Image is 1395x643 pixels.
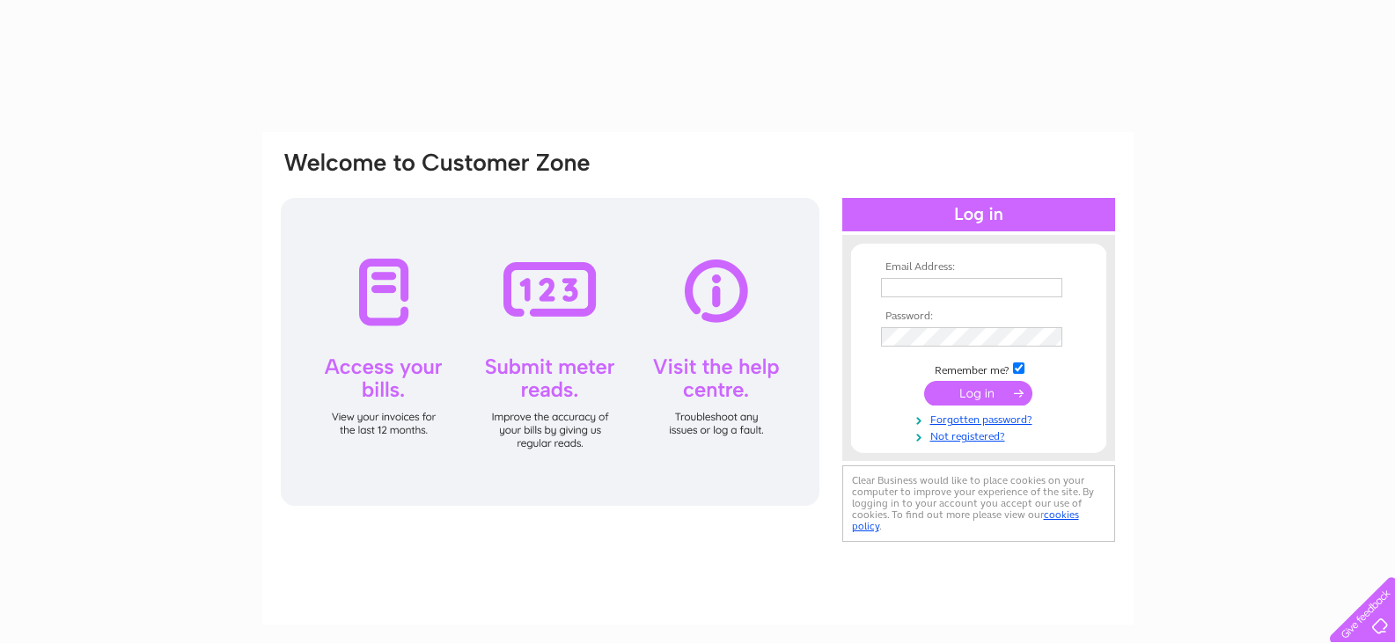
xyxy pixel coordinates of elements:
a: Forgotten password? [881,410,1081,427]
a: cookies policy [852,508,1079,532]
div: Clear Business would like to place cookies on your computer to improve your experience of the sit... [842,465,1115,542]
th: Email Address: [877,261,1081,274]
a: Not registered? [881,427,1081,443]
th: Password: [877,311,1081,323]
td: Remember me? [877,360,1081,377]
input: Submit [924,381,1032,406]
